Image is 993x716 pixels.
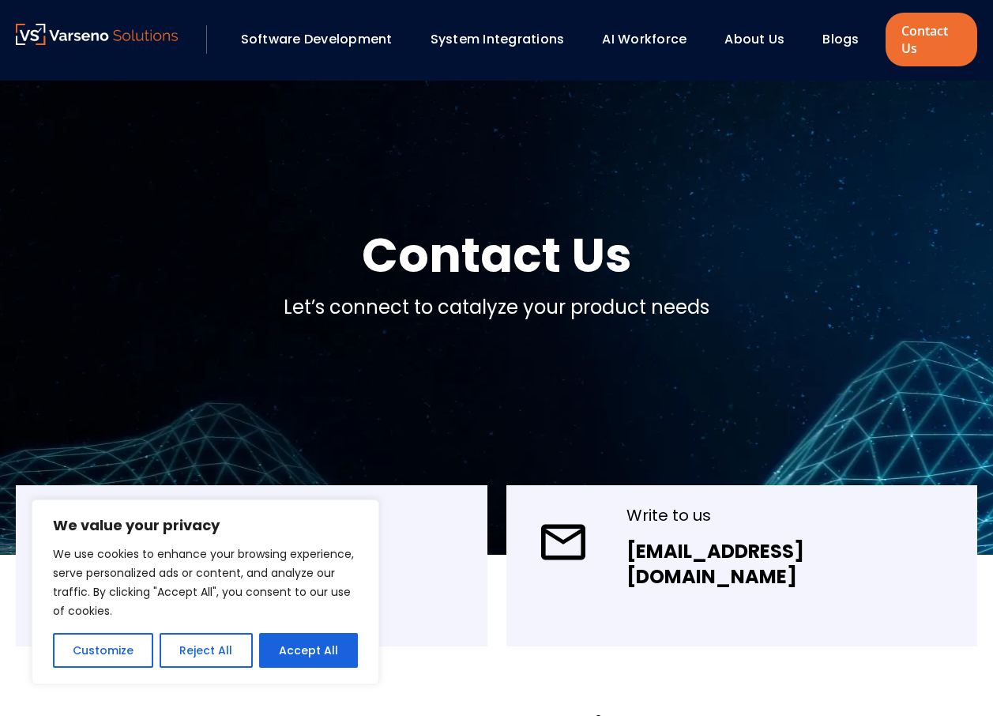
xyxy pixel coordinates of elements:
[886,13,977,66] a: Contact Us
[431,30,565,48] a: System Integrations
[822,30,859,48] a: Blogs
[626,538,804,590] a: [EMAIL_ADDRESS][DOMAIN_NAME]
[259,633,358,668] button: Accept All
[423,26,587,53] div: System Integrations
[814,26,881,53] div: Blogs
[53,545,358,620] p: We use cookies to enhance your browsing experience, serve personalized ads or content, and analyz...
[16,24,178,45] img: Varseno Solutions – Product Engineering & IT Services
[594,26,709,53] div: AI Workforce
[53,633,153,668] button: Customize
[16,24,178,55] a: Varseno Solutions – Product Engineering & IT Services
[160,633,252,668] button: Reject All
[53,516,358,535] p: We value your privacy
[717,26,807,53] div: About Us
[284,293,709,322] p: Let’s connect to catalyze your product needs
[233,26,415,53] div: Software Development
[602,30,686,48] a: AI Workforce
[724,30,784,48] a: About Us
[241,30,393,48] a: Software Development
[362,224,632,287] h1: Contact Us
[626,504,959,526] div: Write to us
